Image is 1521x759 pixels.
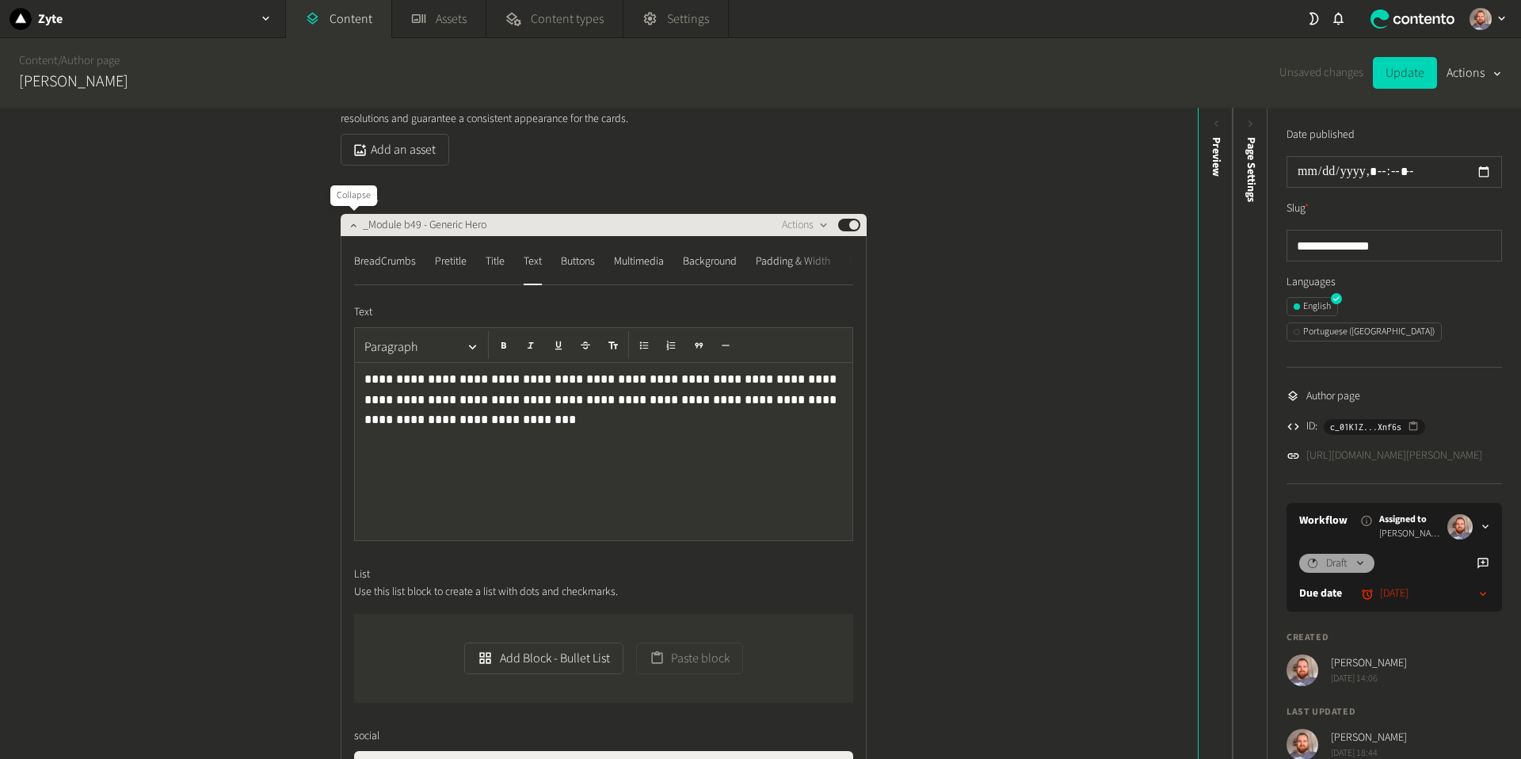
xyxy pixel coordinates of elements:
[1243,137,1260,202] span: Page Settings
[354,304,372,321] span: Text
[1331,730,1407,746] span: [PERSON_NAME]
[782,215,829,235] button: Actions
[1447,57,1502,89] button: Actions
[1330,420,1401,434] span: c_01K1Z...Xnf6s
[1299,554,1374,573] button: Draft
[1287,127,1355,143] label: Date published
[1299,585,1342,602] label: Due date
[1447,514,1473,540] img: Erik Galiana Farell
[1379,527,1441,541] span: [PERSON_NAME]
[58,52,61,69] span: /
[330,185,377,206] div: Collapse
[61,52,120,69] a: Author page
[354,728,379,745] span: social
[1326,555,1348,572] span: Draft
[1379,513,1441,527] span: Assigned to
[1287,297,1338,316] button: English
[1294,325,1435,339] div: Portuguese ([GEOGRAPHIC_DATA])
[636,643,743,674] button: Paste block
[358,331,485,363] button: Paragraph
[1306,448,1482,464] a: [URL][DOMAIN_NAME][PERSON_NAME]
[363,217,486,234] span: _Module b49 - Generic Hero
[1470,8,1492,30] img: Erik Galiana Farell
[354,566,370,583] span: List
[1287,322,1442,341] button: Portuguese ([GEOGRAPHIC_DATA])
[667,10,709,29] span: Settings
[1287,631,1502,645] h4: Created
[464,643,623,674] button: Add Block - Bullet List
[614,249,664,274] div: Multimedia
[561,249,595,274] div: Buttons
[1279,64,1363,82] span: Unsaved changes
[1306,418,1317,435] span: ID:
[19,52,58,69] a: Content
[1331,655,1407,672] span: [PERSON_NAME]
[1287,200,1309,217] label: Slug
[1306,388,1360,405] span: Author page
[354,249,416,274] div: BreadCrumbs
[10,8,32,30] img: Zyte
[486,249,505,274] div: Title
[1208,137,1225,177] div: Preview
[524,249,542,274] div: Text
[683,249,737,274] div: Background
[1380,585,1409,602] time: [DATE]
[1287,654,1318,686] img: Erik Galiana Farell
[756,249,830,274] div: Padding & Width
[1287,705,1502,719] h4: Last updated
[531,10,604,29] span: Content types
[19,70,128,93] h2: [PERSON_NAME]
[1373,57,1437,89] button: Update
[354,583,715,601] p: Use this list block to create a list with dots and checkmarks.
[1299,513,1348,529] a: Workflow
[435,249,467,274] div: Pretitle
[341,134,449,166] button: Add an asset
[1324,419,1425,435] button: c_01K1Z...Xnf6s
[1331,672,1407,686] span: [DATE] 14:06
[1294,299,1331,314] div: English
[1287,274,1502,291] label: Languages
[38,10,63,29] h2: Zyte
